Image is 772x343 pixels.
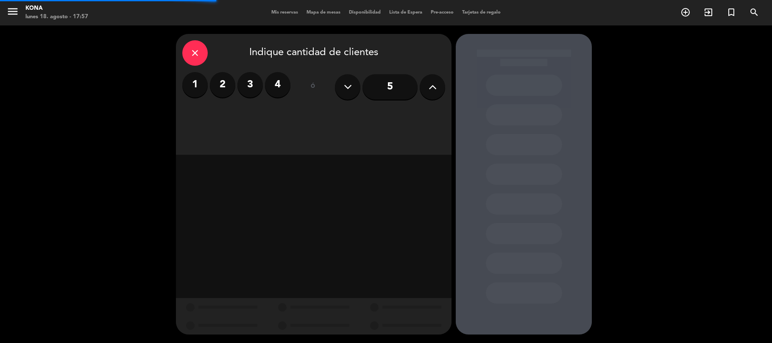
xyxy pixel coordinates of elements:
span: Mapa de mesas [302,10,345,15]
i: close [190,48,200,58]
i: search [749,7,759,17]
span: Mis reservas [267,10,302,15]
span: Disponibilidad [345,10,385,15]
span: Lista de Espera [385,10,426,15]
div: lunes 18. agosto - 17:57 [25,13,88,21]
i: menu [6,5,19,18]
i: add_circle_outline [680,7,691,17]
div: Indique cantidad de clientes [182,40,445,66]
label: 1 [182,72,208,98]
button: menu [6,5,19,21]
label: 4 [265,72,290,98]
div: Kona [25,4,88,13]
label: 2 [210,72,235,98]
label: 3 [237,72,263,98]
span: Tarjetas de regalo [458,10,505,15]
div: ó [299,72,326,102]
span: Pre-acceso [426,10,458,15]
i: exit_to_app [703,7,713,17]
i: turned_in_not [726,7,736,17]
